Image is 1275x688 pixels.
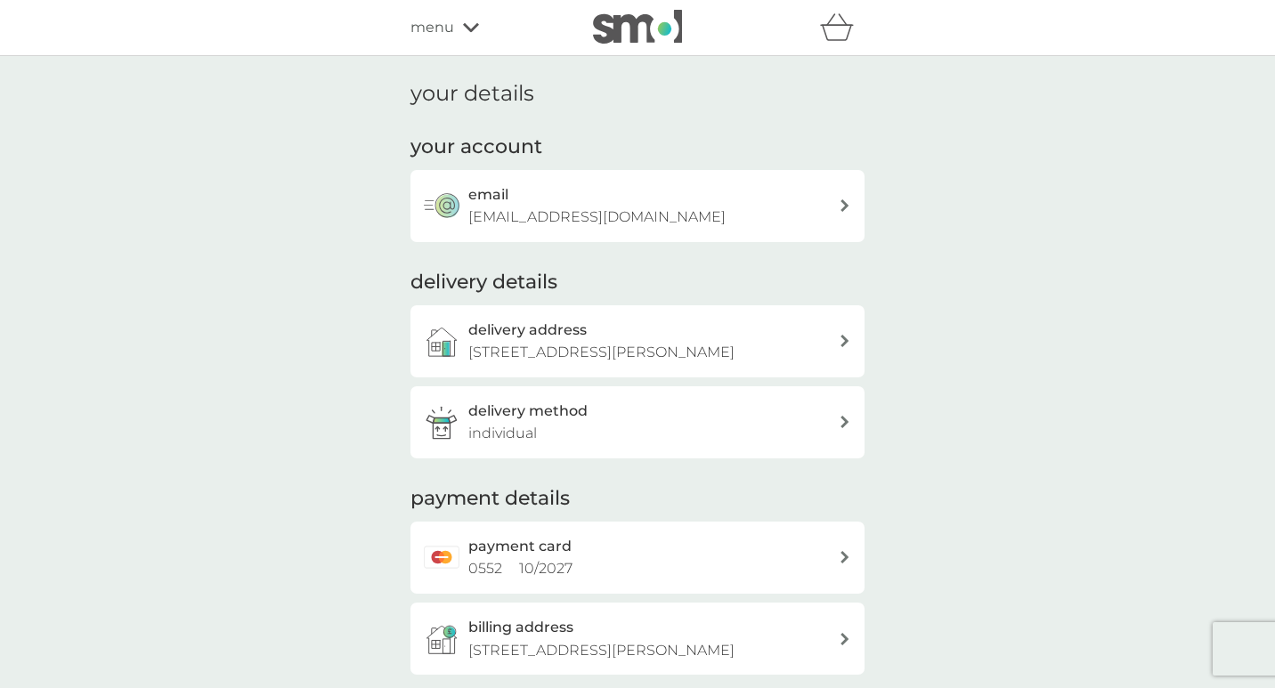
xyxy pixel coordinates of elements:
[410,81,534,107] h1: your details
[820,10,865,45] div: basket
[410,170,865,242] button: email[EMAIL_ADDRESS][DOMAIN_NAME]
[410,134,542,161] h2: your account
[410,305,865,377] a: delivery address[STREET_ADDRESS][PERSON_NAME]
[593,10,682,44] img: smol
[410,485,570,513] h2: payment details
[410,16,454,39] span: menu
[468,206,726,229] p: [EMAIL_ADDRESS][DOMAIN_NAME]
[468,400,588,423] h3: delivery method
[468,319,587,342] h3: delivery address
[410,269,557,296] h2: delivery details
[468,422,537,445] p: individual
[468,341,735,364] p: [STREET_ADDRESS][PERSON_NAME]
[410,603,865,675] button: billing address[STREET_ADDRESS][PERSON_NAME]
[468,639,735,662] p: [STREET_ADDRESS][PERSON_NAME]
[468,535,572,558] h2: payment card
[468,616,573,639] h3: billing address
[468,183,508,206] h3: email
[468,560,502,577] span: 0552
[410,522,865,594] a: payment card0552 10/2027
[519,560,573,577] span: 10 / 2027
[410,386,865,458] a: delivery methodindividual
